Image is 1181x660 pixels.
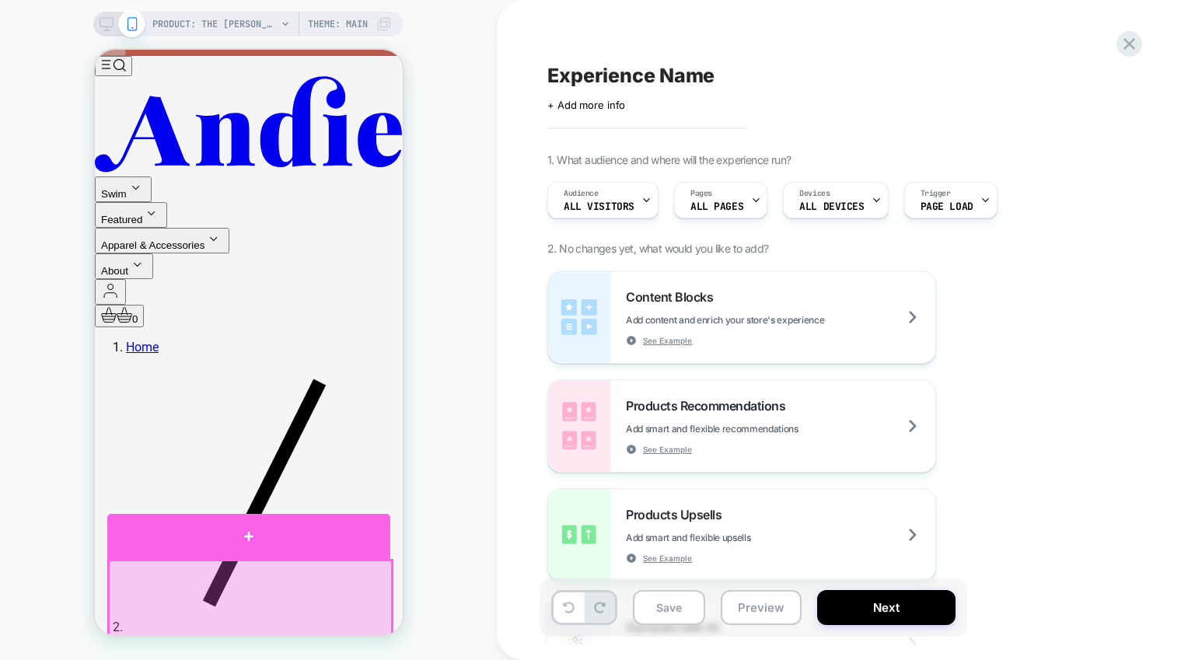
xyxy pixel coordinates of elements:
span: See Example [643,553,692,564]
span: PRODUCT: The [PERSON_NAME] One Piece - Eco Nylon - Crocus - Classic [152,12,277,37]
span: Add content and enrich your store's experience [626,314,902,326]
span: Apparel & Accessories [6,190,110,201]
span: Experience Name [547,64,715,87]
span: About [6,215,33,227]
button: Save [633,590,705,625]
span: See Example [643,444,692,455]
span: ALL DEVICES [799,201,864,212]
span: Page Load [921,201,973,212]
span: Theme: MAIN [308,12,368,37]
span: Trigger [921,188,951,199]
span: All Visitors [564,201,634,212]
button: Next [817,590,956,625]
button: Preview [721,590,802,625]
span: 0 [37,264,43,275]
span: + Add more info [547,99,625,111]
span: See Example [643,335,692,346]
span: Content Blocks [626,289,721,305]
a: Home [31,290,64,305]
span: Audience [564,188,599,199]
span: 2. No changes yet, what would you like to add? [547,242,768,255]
span: Products Upsells [626,507,729,522]
span: Featured [6,164,47,176]
span: ALL PAGES [690,201,743,212]
span: Products Recommendations [626,398,793,414]
span: Add smart and flexible upsells [626,532,828,543]
span: Pages [690,188,712,199]
span: Add smart and flexible recommendations [626,423,876,435]
span: Swim [6,138,32,150]
span: 1. What audience and where will the experience run? [547,153,791,166]
span: Devices [799,188,830,199]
